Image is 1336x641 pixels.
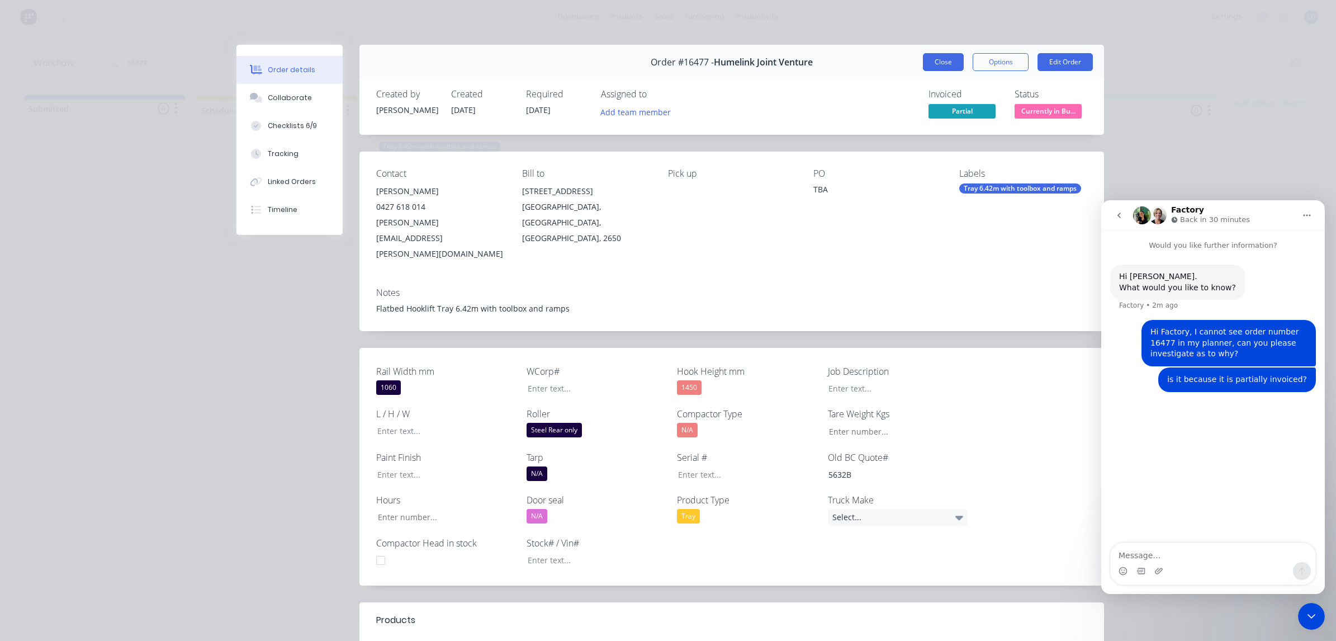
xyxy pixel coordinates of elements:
div: Required [526,89,588,100]
div: [PERSON_NAME][EMAIL_ADDRESS][PERSON_NAME][DOMAIN_NAME] [376,215,504,262]
label: Roller [527,407,666,421]
div: TBA [813,183,941,199]
div: PO [813,168,941,179]
span: Order #16477 - [651,57,714,68]
label: Door seal [527,493,666,507]
label: L / H / W [376,407,516,421]
div: Assigned to [601,89,713,100]
div: Bill to [522,168,650,179]
div: [PERSON_NAME] [376,104,438,116]
label: Rail Width mm [376,365,516,378]
div: Tray [677,509,700,524]
div: Invoiced [928,89,1001,100]
label: Serial # [677,451,817,464]
label: Hook Height mm [677,365,817,378]
label: Hours [376,493,516,507]
div: Steel Rear only [527,423,582,437]
div: Select... [828,509,968,526]
div: 5632B [819,466,959,483]
button: Checklists 6/9 [236,112,343,140]
span: Currently in Bu... [1015,104,1082,118]
button: Add team member [595,104,677,119]
div: Status [1015,89,1087,100]
button: Tracking [236,140,343,168]
button: Options [973,53,1029,71]
span: [DATE] [526,105,551,115]
span: [DATE] [451,105,476,115]
div: Pick up [668,168,796,179]
label: Stock# / Vin# [527,536,666,550]
input: Enter number... [819,423,967,440]
div: Products [376,614,415,627]
label: Truck Make [828,493,968,507]
div: Created by [376,89,438,100]
button: Edit Order [1037,53,1093,71]
button: Linked Orders [236,168,343,196]
div: N/A [527,509,547,524]
div: Contact [376,168,504,179]
div: Linked Orders [268,177,316,187]
label: Tarp [527,451,666,464]
div: [GEOGRAPHIC_DATA], [GEOGRAPHIC_DATA], [GEOGRAPHIC_DATA], 2650 [522,199,650,246]
div: Created [451,89,513,100]
div: [STREET_ADDRESS] [522,183,650,199]
input: Enter number... [368,509,516,526]
div: N/A [677,423,698,437]
label: Job Description [828,365,968,378]
label: Compactor Head in stock [376,536,516,550]
button: Close [923,53,964,71]
button: Timeline [236,196,343,224]
button: Order details [236,56,343,84]
div: Timeline [268,205,297,215]
label: Compactor Type [677,407,817,421]
span: Partial [928,104,996,118]
div: Order details [268,65,315,75]
div: Tray 6.42m with toolbox and ramps [959,183,1081,194]
label: Tare Weight Kgs [828,407,968,421]
div: Notes [376,287,1087,298]
div: [PERSON_NAME]0427 618 014[PERSON_NAME][EMAIL_ADDRESS][PERSON_NAME][DOMAIN_NAME] [376,183,504,262]
div: Checklists 6/9 [268,121,317,131]
button: Collaborate [236,84,343,112]
div: N/A [527,466,547,481]
label: Product Type [677,493,817,507]
button: Add team member [601,104,677,119]
div: Collaborate [268,93,312,103]
div: 1060 [376,380,401,395]
iframe: Intercom live chat [1298,603,1325,630]
div: [PERSON_NAME] [376,183,504,199]
div: [STREET_ADDRESS][GEOGRAPHIC_DATA], [GEOGRAPHIC_DATA], [GEOGRAPHIC_DATA], 2650 [522,183,650,246]
label: Paint Finish [376,451,516,464]
div: 0427 618 014 [376,199,504,215]
iframe: Intercom live chat [1101,200,1325,594]
span: Humelink Joint Venture [714,57,813,68]
button: Currently in Bu... [1015,104,1082,121]
label: Old BC Quote# [828,451,968,464]
div: 1450 [677,380,702,395]
div: Flatbed Hooklift Tray 6.42m with toolbox and ramps [376,303,1087,314]
div: Tracking [268,149,299,159]
label: WCorp# [527,365,666,378]
div: Labels [959,168,1087,179]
